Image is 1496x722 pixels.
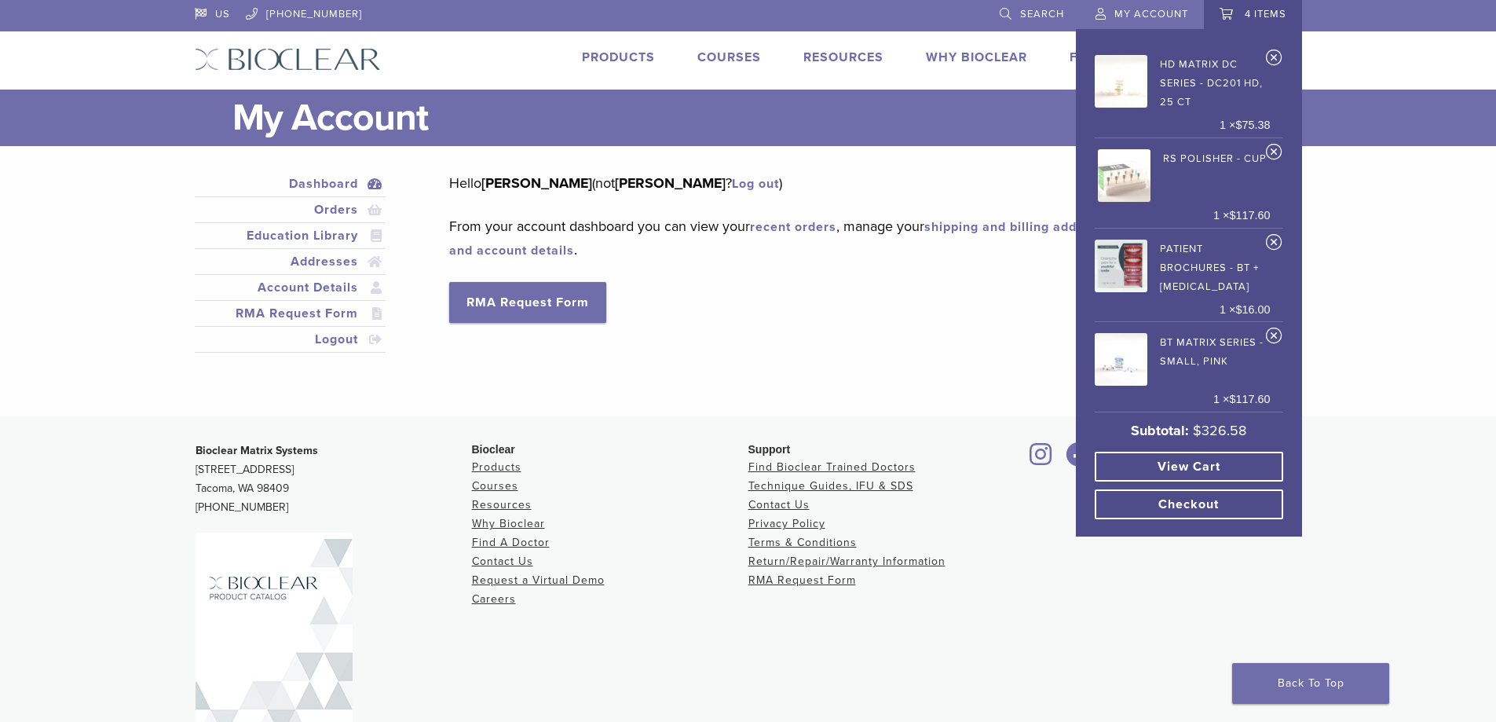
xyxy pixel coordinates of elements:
a: Why Bioclear [472,517,545,530]
span: $ [1193,422,1202,439]
a: Courses [472,479,518,493]
bdi: 16.00 [1235,303,1270,316]
a: Return/Repair/Warranty Information [748,555,946,568]
strong: [PERSON_NAME] [615,174,726,192]
a: Education Library [198,226,383,245]
a: Find A Doctor [472,536,550,549]
a: Log out [732,176,779,192]
a: Resources [803,49,883,65]
a: Bioclear [1061,452,1097,467]
a: Remove Patient Brochures - BT + Diastema from cart [1266,233,1282,257]
a: Find A Doctor [1070,49,1174,65]
a: Resources [472,498,532,511]
strong: Subtotal: [1131,422,1189,439]
span: $ [1235,303,1242,316]
a: Dashboard [198,174,383,193]
img: BT Matrix Series - Small, Pink [1095,333,1147,386]
a: Why Bioclear [926,49,1027,65]
h1: My Account [232,90,1302,146]
a: View cart [1095,452,1283,482]
img: Patient Brochures - BT + Diastema [1095,240,1147,292]
a: Account Details [198,278,383,297]
span: 1 × [1213,391,1270,409]
a: RMA Request Form [449,282,606,323]
p: [STREET_ADDRESS] Tacoma, WA 98409 [PHONE_NUMBER] [196,442,472,517]
span: Support [748,443,791,456]
span: 1 × [1220,302,1270,319]
a: Products [582,49,655,65]
a: Privacy Policy [748,517,825,530]
span: 4 items [1245,8,1286,20]
a: Addresses [198,252,383,271]
img: RS Polisher - Cup [1098,149,1150,202]
bdi: 326.58 [1193,422,1246,439]
a: Careers [472,592,516,606]
span: Search [1020,8,1064,20]
a: Courses [697,49,761,65]
a: Logout [198,330,383,349]
a: RMA Request Form [198,304,383,323]
a: Find Bioclear Trained Doctors [748,460,916,474]
span: Bioclear [472,443,515,456]
a: Terms & Conditions [748,536,857,549]
span: 1 × [1213,207,1270,225]
span: $ [1229,393,1235,405]
strong: Bioclear Matrix Systems [196,444,318,457]
a: Back To Top [1232,663,1389,704]
span: $ [1235,119,1242,131]
nav: Account pages [195,171,386,372]
a: Remove RS Polisher - Cup from cart [1266,143,1282,167]
span: $ [1229,209,1235,222]
span: My Account [1114,8,1188,20]
a: Contact Us [748,498,810,511]
a: Checkout [1095,489,1283,519]
a: Orders [198,200,383,219]
img: HD Matrix DC Series - DC201 HD, 25 ct [1095,55,1147,108]
bdi: 117.60 [1229,209,1270,222]
bdi: 117.60 [1229,393,1270,405]
a: Remove HD Matrix DC Series - DC201 HD, 25 ct from cart [1266,49,1282,72]
strong: [PERSON_NAME] [481,174,592,192]
bdi: 75.38 [1235,119,1270,131]
a: HD Matrix DC Series - DC201 HD, 25 ct [1095,50,1271,112]
a: Contact Us [472,555,533,568]
span: 1 × [1220,117,1270,134]
a: Products [472,460,521,474]
img: Bioclear [195,48,381,71]
a: RMA Request Form [748,574,856,587]
a: Patient Brochures - BT + [MEDICAL_DATA] [1095,235,1271,296]
p: From your account dashboard you can view your , manage your , and . [449,214,1278,262]
a: Request a Virtual Demo [472,574,605,587]
a: Technique Guides, IFU & SDS [748,479,913,493]
a: Remove BT Matrix Series - Small, Pink from cart [1266,327,1282,350]
a: RS Polisher - Cup [1098,145,1267,202]
p: Hello (not ? ) [449,171,1278,195]
a: shipping and billing addresses [924,219,1119,235]
a: recent orders [750,219,836,235]
a: Bioclear [1025,452,1058,467]
a: BT Matrix Series - Small, Pink [1095,328,1271,386]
